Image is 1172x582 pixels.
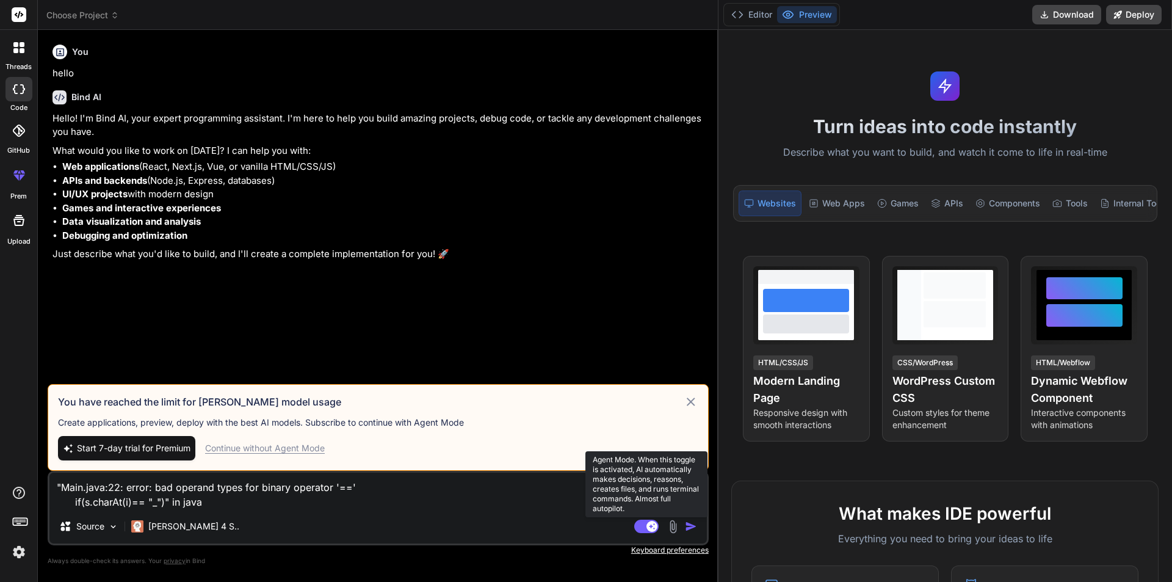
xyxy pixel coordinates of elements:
h4: Modern Landing Page [753,373,859,407]
div: Continue without Agent Mode [205,442,325,454]
strong: Debugging and optimization [62,230,187,241]
h6: You [72,46,89,58]
strong: Games and interactive experiences [62,202,221,214]
img: settings [9,542,29,562]
img: attachment [666,520,680,534]
div: Web Apps [804,191,870,216]
div: Websites [739,191,801,216]
div: Games [872,191,924,216]
button: Start 7-day trial for Premium [58,436,195,460]
p: Interactive components with animations [1031,407,1137,431]
li: (React, Next.js, Vue, or vanilla HTML/CSS/JS) [62,160,706,174]
p: What would you like to work on [DATE]? I can help you with: [52,144,706,158]
p: [PERSON_NAME] 4 S.. [148,520,239,533]
div: CSS/WordPress [892,355,958,370]
p: Just describe what you'd like to build, and I'll create a complete implementation for you! 🚀 [52,247,706,261]
label: Upload [7,236,31,247]
div: APIs [926,191,968,216]
li: (Node.js, Express, databases) [62,174,706,188]
div: Tools [1047,191,1093,216]
button: Agent Mode. When this toggle is activated, AI automatically makes decisions, reasons, creates fil... [632,519,661,534]
h1: Turn ideas into code instantly [726,115,1165,137]
h2: What makes IDE powerful [751,501,1138,526]
p: Responsive design with smooth interactions [753,407,859,431]
div: HTML/CSS/JS [753,355,813,370]
p: Create applications, preview, deploy with the best AI models. Subscribe to continue with Agent Mode [58,416,698,429]
button: Deploy [1106,5,1162,24]
p: Hello! I'm Bind AI, your expert programming assistant. I'm here to help you build amazing project... [52,112,706,139]
p: hello [52,67,706,81]
strong: APIs and backends [62,175,147,186]
p: Always double-check its answers. Your in Bind [48,555,709,567]
img: Claude 4 Sonnet [131,520,143,533]
label: GitHub [7,145,30,156]
label: threads [5,62,32,72]
button: Editor [726,6,777,23]
span: Start 7-day trial for Premium [77,442,190,454]
button: Download [1032,5,1101,24]
strong: UI/UX projects [62,188,128,200]
span: privacy [164,557,186,564]
h4: Dynamic Webflow Component [1031,373,1137,407]
span: Choose Project [46,9,119,21]
strong: Web applications [62,161,139,172]
p: Source [76,520,104,533]
label: prem [10,191,27,202]
p: Keyboard preferences [48,545,709,555]
label: code [10,103,27,113]
img: icon [685,520,697,533]
img: Pick Models [108,522,118,532]
textarea: "Main.java:22: error: bad operand types for binary operator '==' if(s.charAt(i)== "_")" in java [49,473,707,509]
button: Preview [777,6,837,23]
div: HTML/Webflow [1031,355,1095,370]
div: Components [971,191,1045,216]
strong: Data visualization and analysis [62,216,201,227]
h3: You have reached the limit for [PERSON_NAME] model usage [58,395,684,409]
h6: Bind AI [71,91,101,103]
p: Everything you need to bring your ideas to life [751,531,1138,546]
li: with modern design [62,187,706,202]
h4: WordPress Custom CSS [892,373,999,407]
p: Describe what you want to build, and watch it come to life in real-time [726,145,1165,161]
p: Custom styles for theme enhancement [892,407,999,431]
